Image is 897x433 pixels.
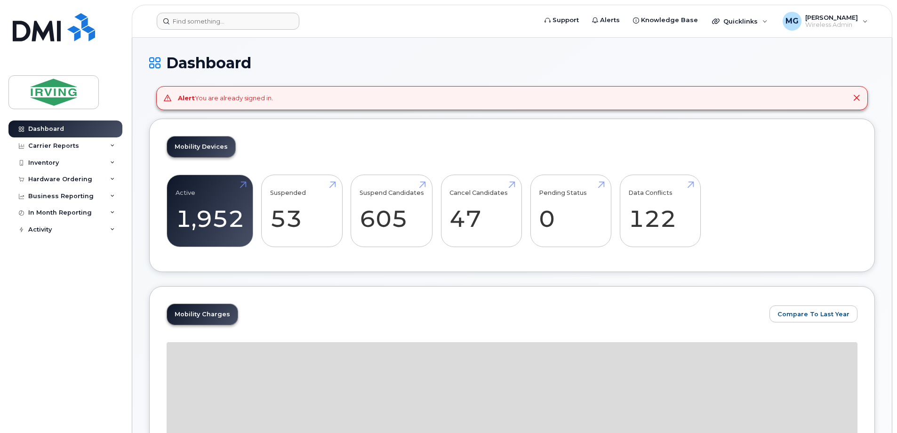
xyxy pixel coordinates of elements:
a: Pending Status 0 [539,180,602,242]
a: Mobility Charges [167,304,238,325]
button: Compare To Last Year [769,305,857,322]
a: Active 1,952 [176,180,244,242]
div: You are already signed in. [178,94,273,103]
a: Data Conflicts 122 [628,180,692,242]
span: Compare To Last Year [777,310,849,319]
a: Mobility Devices [167,136,235,157]
h1: Dashboard [149,55,875,71]
strong: Alert [178,94,195,102]
a: Cancel Candidates 47 [449,180,513,242]
a: Suspended 53 [270,180,334,242]
a: Suspend Candidates 605 [360,180,424,242]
